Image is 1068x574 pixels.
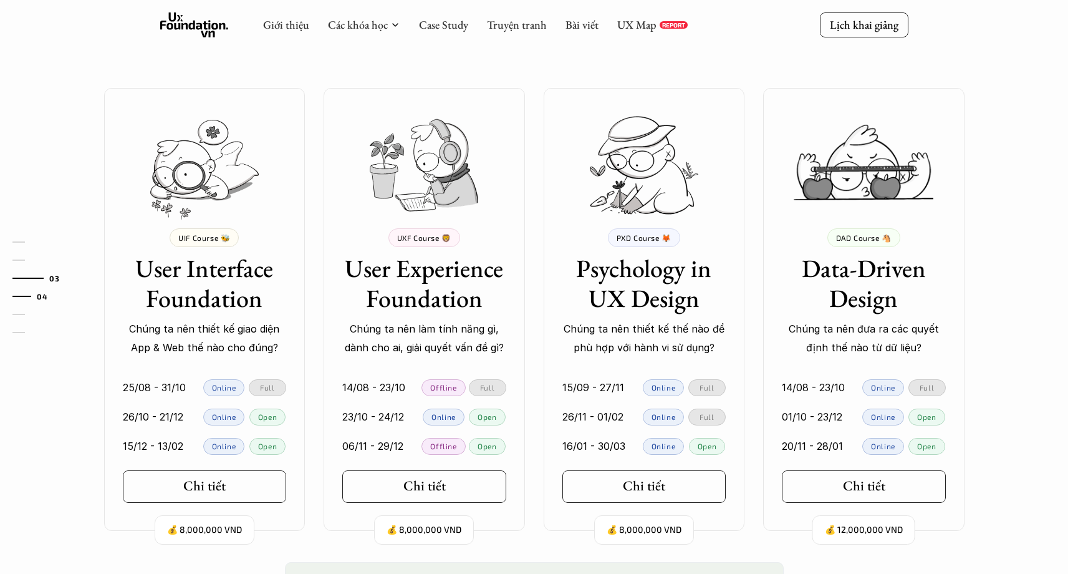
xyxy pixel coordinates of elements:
[562,407,623,426] p: 26/11 - 01/02
[917,412,936,421] p: Open
[260,383,274,392] p: Full
[37,291,48,300] strong: 04
[263,17,309,32] a: Giới thiệu
[782,253,946,313] h3: Data-Driven Design
[419,17,468,32] a: Case Study
[617,233,671,242] p: PXD Course 🦊
[403,478,446,494] h5: Chi tiết
[617,17,657,32] a: UX Map
[342,470,506,503] a: Chi tiết
[342,319,506,358] p: Chúng ta nên làm tính năng gì, dành cho ai, giải quyết vấn đề gì?
[782,319,946,358] p: Chúng ta nên đưa ra các quyết định thế nào từ dữ liệu?
[836,233,892,242] p: DAD Course 🐴
[698,442,716,450] p: Open
[660,21,688,29] a: REPORT
[652,412,676,421] p: Online
[478,442,496,450] p: Open
[123,407,183,426] p: 26/10 - 21/12
[652,442,676,450] p: Online
[478,412,496,421] p: Open
[565,17,599,32] a: Bài viết
[662,21,685,29] p: REPORT
[212,383,236,392] p: Online
[562,378,624,397] p: 15/09 - 27/11
[387,522,461,538] p: 💰 8,000,000 VND
[183,478,226,494] h5: Chi tiết
[123,319,287,358] p: Chúng ta nên thiết kế giao diện App & Web thế nào cho đúng?
[212,412,236,421] p: Online
[917,442,936,450] p: Open
[700,412,714,421] p: Full
[623,478,665,494] h5: Chi tiết
[562,253,726,313] h3: Psychology in UX Design
[480,383,494,392] p: Full
[652,383,676,392] p: Online
[562,470,726,503] a: Chi tiết
[782,470,946,503] a: Chi tiết
[258,442,277,450] p: Open
[825,522,903,538] p: 💰 12,000,000 VND
[871,383,895,392] p: Online
[487,17,547,32] a: Truyện tranh
[430,383,456,392] p: Offline
[871,412,895,421] p: Online
[342,253,506,313] h3: User Experience Foundation
[820,12,908,37] a: Lịch khai giảng
[178,233,230,242] p: UIF Course 🐝
[342,407,404,426] p: 23/10 - 24/12
[123,378,186,397] p: 25/08 - 31/10
[212,442,236,450] p: Online
[920,383,934,392] p: Full
[607,522,681,538] p: 💰 8,000,000 VND
[167,522,242,538] p: 💰 8,000,000 VND
[12,271,72,286] a: 03
[342,437,403,455] p: 06/11 - 29/12
[328,17,388,32] a: Các khóa học
[342,378,405,397] p: 14/08 - 23/10
[782,407,842,426] p: 01/10 - 23/12
[830,17,898,32] p: Lịch khai giảng
[782,437,843,455] p: 20/11 - 28/01
[123,253,287,313] h3: User Interface Foundation
[12,289,72,304] a: 04
[258,412,277,421] p: Open
[430,442,456,450] p: Offline
[782,378,845,397] p: 14/08 - 23/10
[562,437,625,455] p: 16/01 - 30/03
[700,383,714,392] p: Full
[397,233,451,242] p: UXF Course 🦁
[123,437,183,455] p: 15/12 - 13/02
[562,319,726,358] p: Chúng ta nên thiết kế thế nào để phù hợp với hành vi sử dụng?
[431,412,456,421] p: Online
[871,442,895,450] p: Online
[843,478,885,494] h5: Chi tiết
[123,470,287,503] a: Chi tiết
[49,273,59,282] strong: 03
